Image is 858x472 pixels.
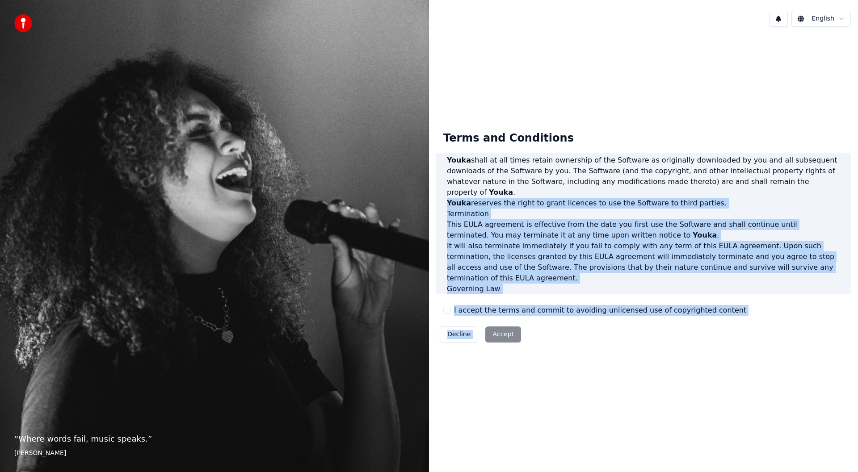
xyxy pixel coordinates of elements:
[489,188,513,196] span: Youka
[447,294,840,316] p: This EULA agreement, and any dispute arising out of or in connection with this EULA agreement, sh...
[447,198,840,209] p: reserves the right to grant licences to use the Software to third parties.
[447,156,471,164] span: Youka
[14,14,32,32] img: youka
[14,449,415,458] footer: [PERSON_NAME]
[447,209,840,219] h3: Termination
[440,326,478,343] button: Decline
[447,199,471,207] span: Youka
[14,433,415,445] p: “ Where words fail, music speaks. ”
[436,124,581,153] div: Terms and Conditions
[454,305,746,316] label: I accept the terms and commit to avoiding unlicensed use of copyrighted content
[447,241,840,284] p: It will also terminate immediately if you fail to comply with any term of this EULA agreement. Up...
[447,284,840,294] h3: Governing Law
[693,231,717,239] span: Youka
[447,219,840,241] p: This EULA agreement is effective from the date you first use the Software and shall continue unti...
[447,155,840,198] p: shall at all times retain ownership of the Software as originally downloaded by you and all subse...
